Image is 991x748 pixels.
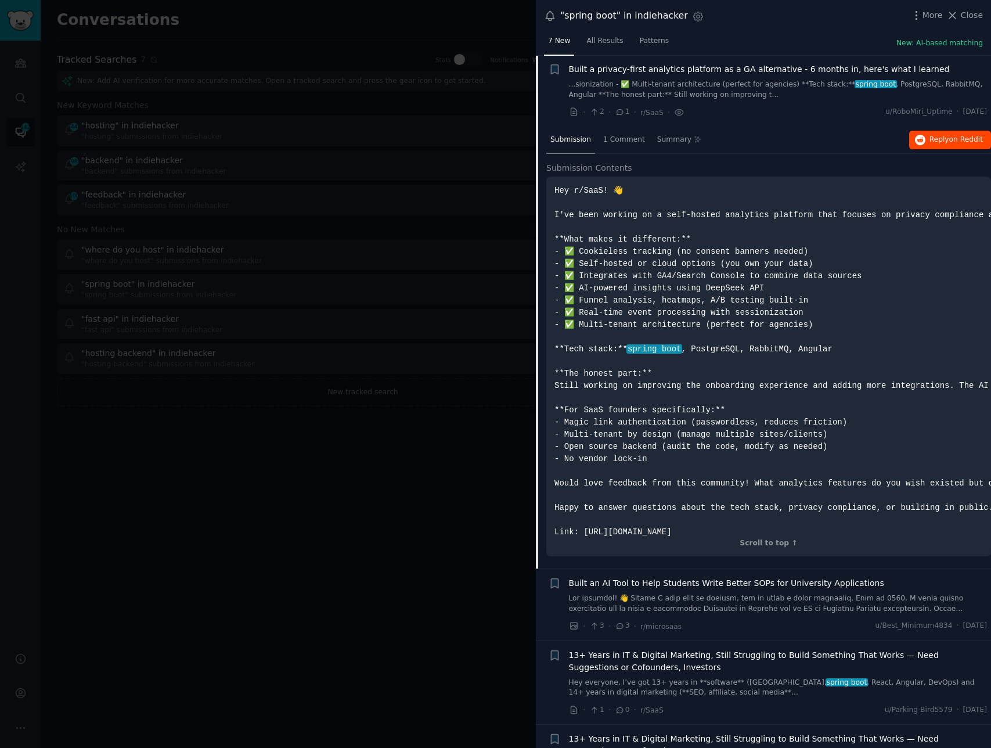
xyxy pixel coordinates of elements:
[608,704,611,716] span: ·
[957,621,959,631] span: ·
[569,63,950,75] a: Built a privacy-first analytics platform as a GA alternative - 6 months in, here's what I learned
[589,621,604,631] span: 3
[957,107,959,117] span: ·
[554,538,983,549] div: Scroll to top ↑
[608,106,611,118] span: ·
[569,577,884,589] a: Built an AI Tool to Help Students Write Better SOPs for University Applications
[583,704,585,716] span: ·
[548,36,570,46] span: 7 New
[560,9,688,23] div: "spring boot" in indiehacker
[583,106,585,118] span: ·
[896,38,983,49] button: New: AI-based matching
[582,32,627,56] a: All Results
[963,621,987,631] span: [DATE]
[615,705,629,715] span: 0
[569,80,988,100] a: ...sionization - ✅ Multi-tenant architecture (perfect for agencies) **Tech stack:**spring boot, P...
[957,705,959,715] span: ·
[626,344,682,354] span: spring boot
[668,106,670,118] span: ·
[589,107,604,117] span: 2
[949,135,983,143] span: on Reddit
[909,131,991,149] button: Replyon Reddit
[963,107,987,117] span: [DATE]
[640,109,664,117] span: r/SaaS
[885,107,953,117] span: u/RoboMiri_Uptime
[569,649,988,674] a: 13+ Years in IT & Digital Marketing, Still Struggling to Build Something That Works — Need Sugges...
[583,620,585,632] span: ·
[636,32,673,56] a: Patterns
[657,135,691,145] span: Summary
[885,705,953,715] span: u/Parking-Bird5579
[640,706,664,714] span: r/SaaS
[603,135,645,145] span: 1 Comment
[589,705,604,715] span: 1
[910,9,943,21] button: More
[586,36,623,46] span: All Results
[569,594,988,614] a: Lor ipsumdol! 👋 Sitame C adip elit se doeiusm, tem in utlab e dolor magnaaliq. Enim ad 0560, M ve...
[875,621,953,631] span: u/Best_Minimum4834
[826,678,868,686] span: spring boot
[634,704,636,716] span: ·
[634,620,636,632] span: ·
[546,162,632,174] span: Submission Contents
[946,9,983,21] button: Close
[961,9,983,21] span: Close
[929,135,983,145] span: Reply
[640,623,682,631] span: r/microsaas
[615,107,629,117] span: 1
[544,32,574,56] a: 7 New
[855,80,897,88] span: spring boot
[922,9,943,21] span: More
[640,36,669,46] span: Patterns
[634,106,636,118] span: ·
[608,620,611,632] span: ·
[569,678,988,698] a: Hey everyone, I’ve got 13+ years in **software** ([GEOGRAPHIC_DATA],spring boot, React, Angular, ...
[615,621,629,631] span: 3
[963,705,987,715] span: [DATE]
[550,135,591,145] span: Submission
